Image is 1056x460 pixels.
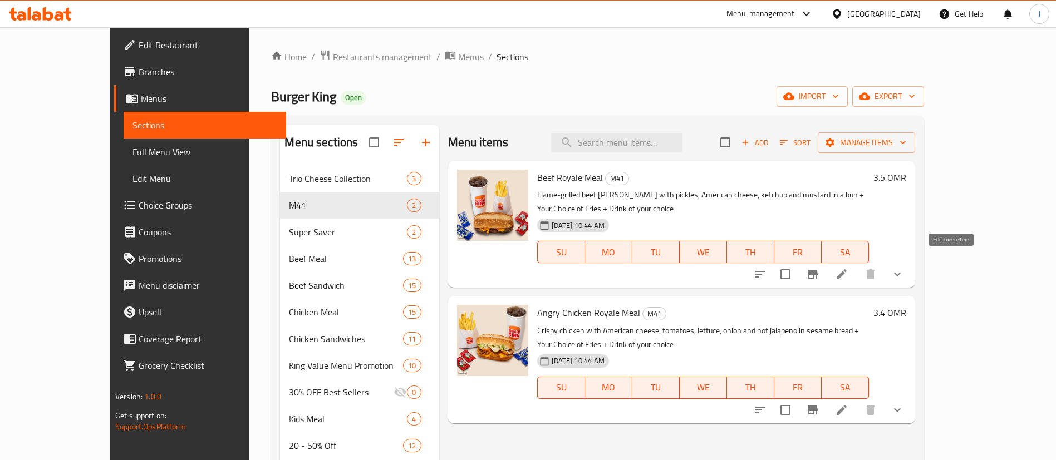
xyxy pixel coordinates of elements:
[774,377,822,399] button: FR
[139,332,277,345] span: Coverage Report
[139,199,277,212] span: Choice Groups
[289,359,403,372] span: King Value Menu Promotion
[114,245,286,272] a: Promotions
[114,272,286,299] a: Menu disclaimer
[826,244,865,260] span: SA
[737,134,773,151] button: Add
[488,50,492,63] li: /
[289,412,407,426] span: Kids Meal
[404,254,420,264] span: 13
[115,419,186,434] a: Support.OpsPlatform
[289,225,407,239] span: Super Saver
[320,50,432,64] a: Restaurants management
[642,307,666,320] div: M41
[1038,8,1040,20] span: J
[280,272,439,299] div: Beef Sandwich15
[280,432,439,459] div: 20 - 50% Off12
[774,398,797,422] span: Select to update
[747,261,774,288] button: sort-choices
[280,299,439,325] div: Chicken Meal15
[114,325,286,352] a: Coverage Report
[774,263,797,286] span: Select to update
[115,408,166,423] span: Get support on:
[407,412,421,426] div: items
[731,379,770,395] span: TH
[404,360,420,371] span: 10
[284,134,358,151] h2: Menu sections
[731,244,770,260] span: TH
[835,403,848,417] a: Edit menu item
[407,385,421,399] div: items
[114,219,286,245] a: Coupons
[551,133,682,152] input: search
[115,389,143,404] span: Version:
[114,32,286,58] a: Edit Restaurant
[289,305,403,319] span: Chicken Meal
[139,359,277,372] span: Grocery Checklist
[403,332,421,345] div: items
[827,136,906,150] span: Manage items
[132,172,277,185] span: Edit Menu
[289,279,403,292] span: Beef Sandwich
[280,325,439,352] div: Chicken Sandwiches11
[779,379,817,395] span: FR
[407,225,421,239] div: items
[774,241,822,263] button: FR
[537,377,585,399] button: SU
[386,129,412,156] span: Sort sections
[404,280,420,291] span: 15
[684,244,723,260] span: WE
[124,139,286,165] a: Full Menu View
[458,50,484,63] span: Menus
[873,305,906,320] h6: 3.4 OMR
[537,188,869,216] p: Flame-grilled beef [PERSON_NAME] with pickles, American cheese, ketchup and mustard in a bun + Yo...
[542,379,581,395] span: SU
[643,308,666,320] span: M41
[280,379,439,405] div: 30% OFF Best Sellers0
[714,131,737,154] span: Select section
[412,129,439,156] button: Add section
[537,169,603,186] span: Beef Royale Meal
[632,377,680,399] button: TU
[407,174,420,184] span: 3
[403,252,421,265] div: items
[547,355,609,366] span: [DATE] 10:44 AM
[818,132,915,153] button: Manage items
[448,134,509,151] h2: Menu items
[139,225,277,239] span: Coupons
[779,244,817,260] span: FR
[680,241,727,263] button: WE
[114,58,286,85] a: Branches
[861,90,915,103] span: export
[680,377,727,399] button: WE
[497,50,528,63] span: Sections
[289,332,403,345] span: Chicken Sandwiches
[404,441,420,451] span: 12
[132,145,277,159] span: Full Menu View
[289,439,403,452] span: 20 - 50% Off
[271,50,307,63] a: Home
[799,397,826,423] button: Branch-specific-item
[403,305,421,319] div: items
[341,93,366,102] span: Open
[740,136,770,149] span: Add
[822,241,869,263] button: SA
[737,134,773,151] span: Add item
[727,241,774,263] button: TH
[280,165,439,192] div: Trio Cheese Collection3
[637,244,675,260] span: TU
[436,50,440,63] li: /
[884,397,911,423] button: show more
[637,379,675,395] span: TU
[873,170,906,185] h6: 3.5 OMR
[139,279,277,292] span: Menu disclaimer
[289,252,403,265] span: Beef Meal
[394,385,407,399] svg: Inactive section
[280,219,439,245] div: Super Saver2
[114,352,286,379] a: Grocery Checklist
